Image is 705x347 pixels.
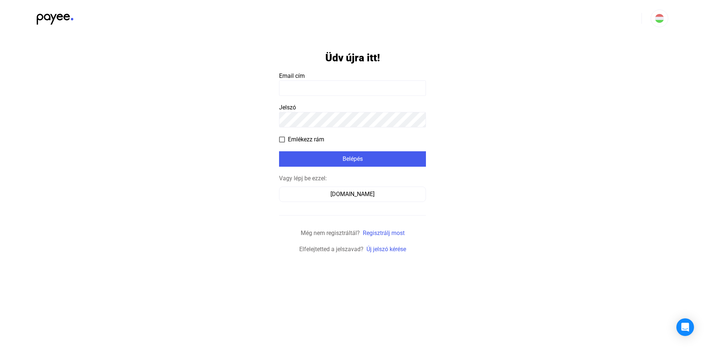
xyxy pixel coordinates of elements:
a: [DOMAIN_NAME] [279,191,426,198]
div: Vagy lépj be ezzel: [279,174,426,183]
h1: Üdv újra itt! [325,51,380,64]
span: Még nem regisztráltál? [301,229,360,236]
span: Email cím [279,72,305,79]
div: Belépés [281,155,424,163]
div: Open Intercom Messenger [676,318,694,336]
img: HU [655,14,664,23]
a: Regisztrálj most [363,229,405,236]
div: [DOMAIN_NAME] [282,190,423,199]
button: Belépés [279,151,426,167]
span: Elfelejtetted a jelszavad? [299,246,364,253]
span: Jelszó [279,104,296,111]
button: HU [651,10,668,27]
a: Új jelszó kérése [366,246,406,253]
img: black-payee-blue-dot.svg [37,10,73,25]
button: [DOMAIN_NAME] [279,187,426,202]
span: Emlékezz rám [288,135,324,144]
